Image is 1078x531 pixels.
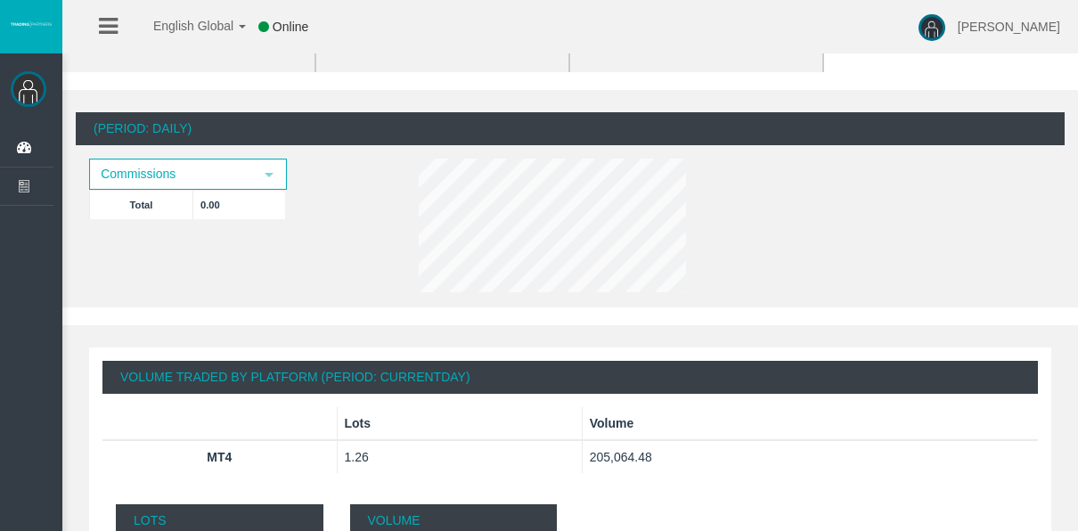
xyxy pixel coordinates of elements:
[273,20,308,34] span: Online
[130,19,233,33] span: English Global
[337,407,582,440] th: Lots
[9,20,53,28] img: logo.svg
[193,190,286,219] td: 0.00
[91,160,253,188] span: Commissions
[582,440,1038,473] td: 205,064.48
[90,190,193,219] td: Total
[262,167,276,182] span: select
[582,407,1038,440] th: Volume
[76,112,1065,145] div: (Period: Daily)
[102,440,337,473] th: MT4
[958,20,1060,34] span: [PERSON_NAME]
[337,440,582,473] td: 1.26
[919,14,945,41] img: user-image
[102,361,1038,394] div: Volume Traded By Platform (Period: CurrentDay)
